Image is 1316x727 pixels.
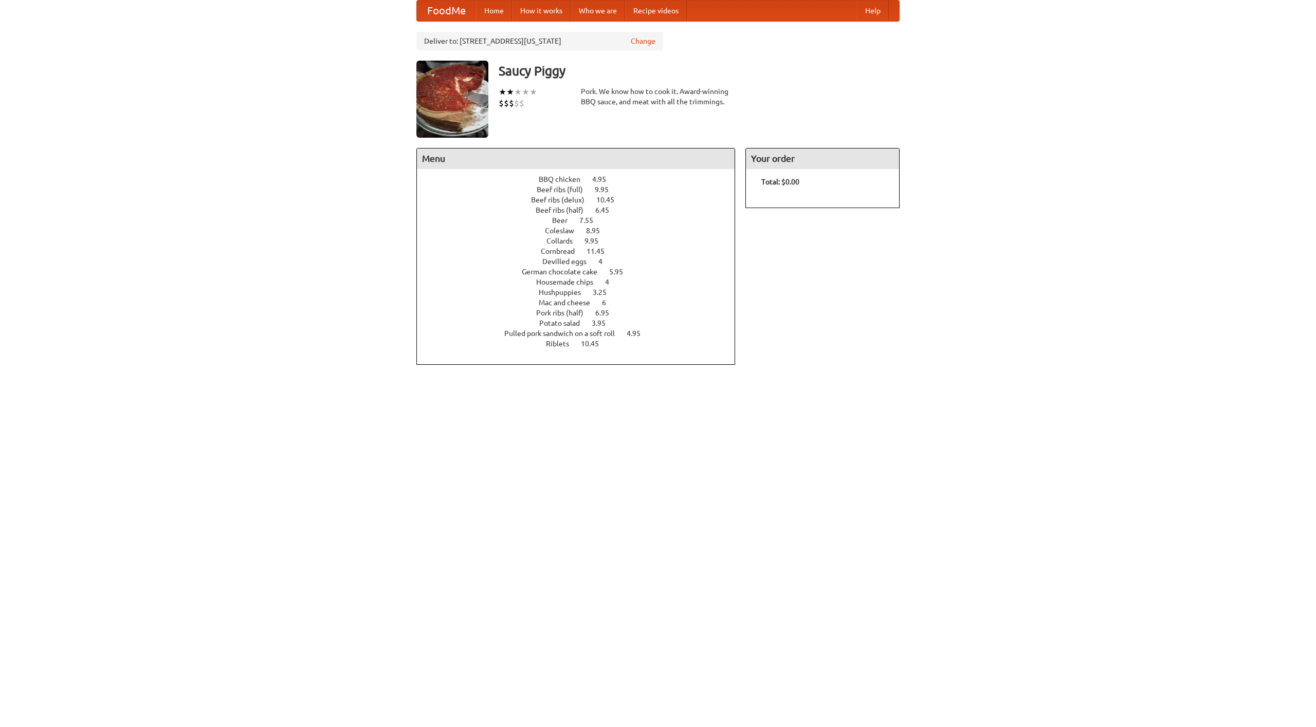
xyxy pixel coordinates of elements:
span: Hushpuppies [539,288,591,296]
a: Devilled eggs 4 [542,257,622,266]
li: $ [504,98,509,109]
a: German chocolate cake 5.95 [522,268,642,276]
span: 6.45 [595,206,619,214]
span: Beef ribs (full) [537,185,593,194]
h4: Your order [746,148,899,169]
span: Devilled eggs [542,257,597,266]
span: Beef ribs (delux) [531,196,595,204]
span: Riblets [546,340,579,348]
span: Housemade chips [536,278,604,286]
li: $ [509,98,514,109]
a: Change [631,36,655,46]
span: Coleslaw [545,227,584,235]
span: 4.95 [627,329,651,338]
span: 8.95 [586,227,610,235]
span: Potato salad [539,319,590,327]
a: Beer 7.55 [552,216,612,225]
b: Total: $0.00 [761,178,799,186]
span: Collards [546,237,583,245]
span: 9.95 [584,237,609,245]
span: 4.95 [592,175,616,183]
span: 3.95 [592,319,616,327]
span: Cornbread [541,247,585,255]
span: BBQ chicken [539,175,591,183]
span: German chocolate cake [522,268,608,276]
li: ★ [522,86,529,98]
a: Help [857,1,889,21]
a: Beef ribs (delux) 10.45 [531,196,633,204]
span: Beer [552,216,578,225]
span: 3.25 [593,288,617,296]
a: Hushpuppies 3.25 [539,288,626,296]
a: Pork ribs (half) 6.95 [536,309,628,317]
a: BBQ chicken 4.95 [539,175,625,183]
li: ★ [499,86,506,98]
li: $ [499,98,504,109]
a: Riblets 10.45 [546,340,618,348]
a: FoodMe [417,1,476,21]
a: Beef ribs (half) 6.45 [536,206,628,214]
h4: Menu [417,148,735,169]
div: Deliver to: [STREET_ADDRESS][US_STATE] [416,32,663,50]
span: 7.55 [579,216,604,225]
span: 11.45 [587,247,615,255]
a: Collards 9.95 [546,237,617,245]
a: Housemade chips 4 [536,278,628,286]
a: Pulled pork sandwich on a soft roll 4.95 [504,329,660,338]
a: Home [476,1,512,21]
a: Beef ribs (full) 9.95 [537,185,628,194]
a: Cornbread 11.45 [541,247,624,255]
span: Beef ribs (half) [536,206,594,214]
span: 6 [602,299,616,307]
span: 5.95 [609,268,633,276]
span: 9.95 [595,185,619,194]
span: 4 [598,257,613,266]
span: Mac and cheese [539,299,600,307]
li: ★ [506,86,514,98]
span: Pork ribs (half) [536,309,594,317]
div: Pork. We know how to cook it. Award-winning BBQ sauce, and meat with all the trimmings. [581,86,735,107]
span: Pulled pork sandwich on a soft roll [504,329,625,338]
li: $ [514,98,519,109]
a: Mac and cheese 6 [539,299,625,307]
h3: Saucy Piggy [499,61,900,81]
a: How it works [512,1,571,21]
img: angular.jpg [416,61,488,138]
a: Coleslaw 8.95 [545,227,619,235]
li: $ [519,98,524,109]
a: Recipe videos [625,1,687,21]
span: 6.95 [595,309,619,317]
a: Potato salad 3.95 [539,319,625,327]
a: Who we are [571,1,625,21]
li: ★ [529,86,537,98]
span: 4 [605,278,619,286]
span: 10.45 [581,340,609,348]
li: ★ [514,86,522,98]
span: 10.45 [596,196,625,204]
